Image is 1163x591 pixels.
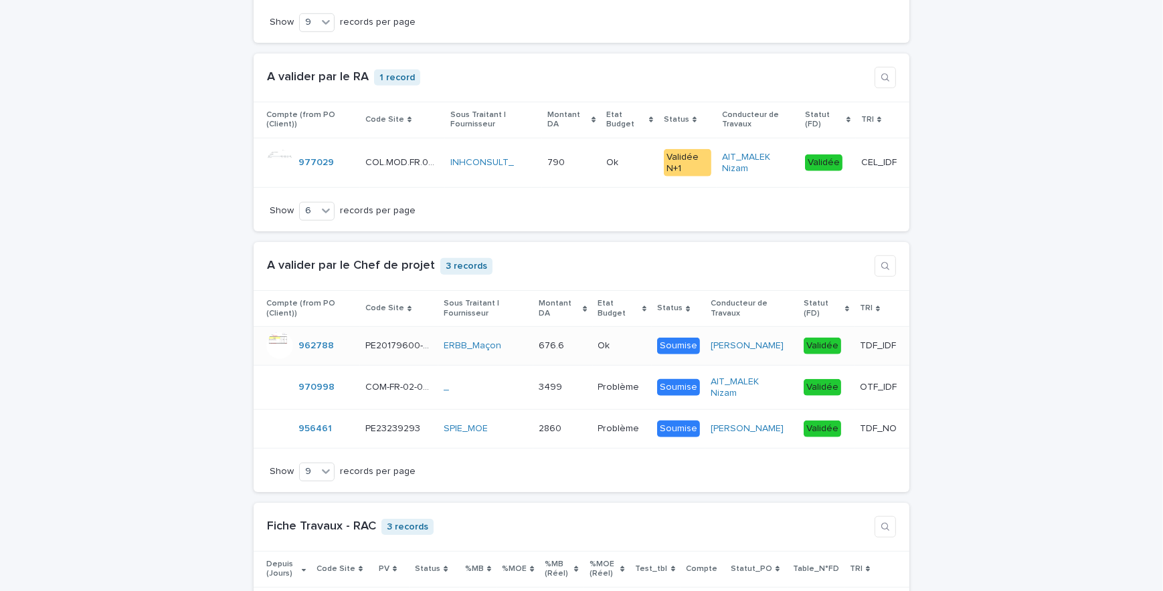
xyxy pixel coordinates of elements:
[340,466,416,477] p: records per page
[374,70,420,86] p: 1 record
[731,562,772,576] p: Statut_PO
[365,154,442,168] p: COL.MOD.FR.0002979
[657,338,700,354] div: Soumise
[547,154,567,168] p: 790
[270,17,294,28] p: Show
[444,340,501,352] a: ERBB_Maçon
[860,338,899,352] p: TDF_IDF
[547,108,588,132] p: Montant DA
[805,154,842,171] div: Validée
[254,365,909,410] tr: 970998 COM-FR-02-03015-RCOM-FR-02-03015-R _ 34993499 ProblèmeProblème SoumiseAIT_MALEK Nizam Vali...
[722,152,794,174] a: AIT_MALEK Nizam
[267,519,376,534] h1: Fiche Travaux - RAC
[686,562,717,576] p: Compte
[657,301,683,316] p: Status
[267,70,369,85] h1: A valider par le RA
[805,108,842,132] p: Statut (FD)
[861,112,874,127] p: TRI
[365,112,404,127] p: Code Site
[270,205,294,217] p: Show
[722,108,794,132] p: Conducteur de Travaux
[607,108,646,132] p: Etat Budget
[598,338,613,352] p: Ok
[598,296,640,321] p: Etat Budget
[317,562,355,576] p: Code Site
[860,379,899,393] p: OTF_IDF
[598,421,642,435] p: Problème
[298,157,334,168] a: 977029
[300,204,317,218] div: 6
[365,379,436,393] p: COM-FR-02-03015-R
[340,205,416,217] p: records per page
[711,340,784,352] a: [PERSON_NAME]
[590,557,618,582] p: %MOE (Réel)
[298,340,334,352] a: 962788
[804,421,841,437] div: Validée
[266,108,354,132] p: Compte (from PO (Client))
[657,379,700,396] div: Soumise
[444,382,449,393] a: _
[300,465,317,479] div: 9
[254,410,909,449] tr: 956461 PE23239293PE23239293 SPIE_MOE 28602860 ProblèmeProblème Soumise[PERSON_NAME] ValidéeTDF_NO...
[664,149,712,177] div: Validée N+1
[861,154,899,168] p: CEL_IDF
[267,259,435,273] h1: A valider par le Chef de projet
[636,562,668,576] p: Test_tbl
[270,466,294,477] p: Show
[860,421,899,435] p: TDF_NO
[300,15,317,29] div: 9
[545,557,571,582] p: %MB (Réel)
[539,296,579,321] p: Montant DA
[804,296,841,321] p: Statut (FD)
[502,562,527,576] p: %MOE
[804,338,841,354] div: Validée
[381,519,434,536] p: 3 records
[450,157,514,168] a: INHCONSULT_
[415,562,440,576] p: Status
[365,421,423,435] p: PE23239293
[440,258,493,275] p: 3 records
[254,326,909,365] tr: 962788 PE20179600-PE25266506PE20179600-PE25266506 ERBB_Maçon 676.6676.6 OkOk Soumise[PERSON_NAME]...
[465,562,484,576] p: %MB
[711,423,784,435] a: [PERSON_NAME]
[711,296,793,321] p: Conducteur de Travaux
[365,301,404,316] p: Code Site
[711,376,785,399] a: AIT_MALEK Nizam
[850,562,863,576] p: TRI
[793,562,839,576] p: Table_N°FD
[379,562,389,576] p: PV
[657,421,700,437] div: Soumise
[664,112,689,127] p: Status
[444,423,488,435] a: SPIE_MOE
[266,296,355,321] p: Compte (from PO (Client))
[298,423,332,435] a: 956461
[539,379,565,393] p: 3499
[340,17,416,28] p: records per page
[804,379,841,396] div: Validée
[298,382,335,393] a: 970998
[450,108,537,132] p: Sous Traitant | Fournisseur
[539,421,564,435] p: 2860
[598,379,642,393] p: Problème
[444,296,528,321] p: Sous Traitant | Fournisseur
[607,154,622,168] p: Ok
[539,338,567,352] p: 676.6
[266,557,298,582] p: Depuis (Jours)
[365,338,436,352] p: PE20179600-PE25266506
[254,138,909,188] tr: 977029 COL.MOD.FR.0002979COL.MOD.FR.0002979 INHCONSULT_ 790790 OkOk Validée N+1AIT_MALEK Nizam Va...
[860,301,873,316] p: TRI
